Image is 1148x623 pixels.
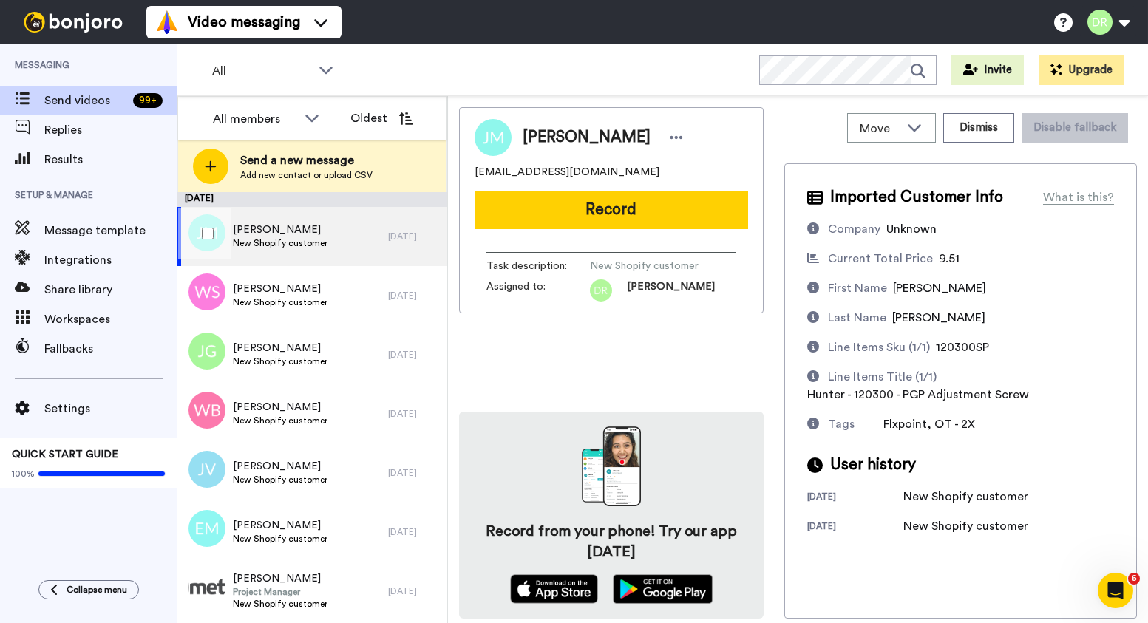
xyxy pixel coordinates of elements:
div: Line Items Sku (1/1) [828,338,930,356]
div: New Shopify customer [903,517,1028,535]
div: All members [213,110,297,128]
span: Integrations [44,251,177,269]
span: 6 [1128,573,1140,585]
span: Add new contact or upload CSV [240,169,373,181]
span: Settings [44,400,177,418]
span: 100% [12,468,35,480]
img: dr.png [590,279,612,302]
img: Image of Josh Morris [475,119,512,156]
div: [DATE] [807,491,903,505]
span: Video messaging [188,12,300,33]
span: [PERSON_NAME] [233,459,327,474]
button: Record [475,191,748,229]
span: 120300SP [936,341,989,353]
img: 238f96ae-b9db-45d9-8822-35e27f61da91.png [188,569,225,606]
span: [PERSON_NAME] [893,282,986,294]
span: [PERSON_NAME] [627,279,715,302]
div: Tags [828,415,855,433]
div: Current Total Price [828,250,933,268]
span: New Shopify customer [233,237,327,249]
div: [DATE] [388,408,440,420]
img: ws.png [188,273,225,310]
span: [PERSON_NAME] [523,126,651,149]
span: Task description : [486,259,590,273]
span: [PERSON_NAME] [233,400,327,415]
div: [DATE] [388,349,440,361]
span: QUICK START GUIDE [12,449,118,460]
span: New Shopify customer [233,474,327,486]
button: Invite [951,55,1024,85]
span: 9.51 [939,253,960,265]
span: Unknown [886,223,937,235]
span: User history [830,454,916,476]
img: bj-logo-header-white.svg [18,12,129,33]
div: First Name [828,279,887,297]
span: Assigned to: [486,279,590,302]
span: [PERSON_NAME] [233,571,327,586]
span: Fallbacks [44,340,177,358]
div: [DATE] [388,585,440,597]
span: New Shopify customer [233,598,327,610]
div: [DATE] [388,290,440,302]
button: Upgrade [1039,55,1124,85]
div: [DATE] [388,526,440,538]
span: Imported Customer Info [830,186,1003,208]
span: [PERSON_NAME] [233,222,327,237]
img: download [582,426,641,506]
span: Replies [44,121,177,139]
img: playstore [613,574,713,604]
div: [DATE] [177,192,447,207]
button: Collapse menu [38,580,139,599]
span: [PERSON_NAME] [233,341,327,355]
img: jv.png [188,451,225,488]
div: Company [828,220,880,238]
img: wb.png [188,392,225,429]
h4: Record from your phone! Try our app [DATE] [474,521,749,562]
div: 99 + [133,93,163,108]
span: [PERSON_NAME] [233,518,327,533]
span: [EMAIL_ADDRESS][DOMAIN_NAME] [475,165,659,180]
img: jg.png [188,333,225,370]
div: What is this? [1043,188,1114,206]
span: New Shopify customer [233,355,327,367]
span: Project Manager [233,586,327,598]
span: New Shopify customer [233,533,327,545]
span: All [212,62,311,80]
span: Hunter - 120300 - PGP Adjustment Screw [807,389,1029,401]
button: Disable fallback [1022,113,1128,143]
span: New Shopify customer [233,415,327,426]
span: Share library [44,281,177,299]
img: appstore [510,574,598,604]
span: Results [44,151,177,168]
div: New Shopify customer [903,488,1028,505]
span: Send a new message [240,152,373,169]
span: New Shopify customer [590,259,730,273]
span: Send videos [44,92,127,109]
span: [PERSON_NAME] [892,312,985,324]
div: [DATE] [807,520,903,535]
button: Dismiss [943,113,1014,143]
span: New Shopify customer [233,296,327,308]
div: [DATE] [388,231,440,242]
div: Line Items Title (1/1) [828,368,937,386]
button: Oldest [339,103,424,133]
span: Flxpoint, OT - 2X [883,418,975,430]
span: [PERSON_NAME] [233,282,327,296]
span: Collapse menu [67,584,127,596]
div: Last Name [828,309,886,327]
img: vm-color.svg [155,10,179,34]
span: Workspaces [44,310,177,328]
div: [DATE] [388,467,440,479]
span: Move [860,120,900,137]
iframe: Intercom live chat [1098,573,1133,608]
img: em.png [188,510,225,547]
span: Message template [44,222,177,239]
